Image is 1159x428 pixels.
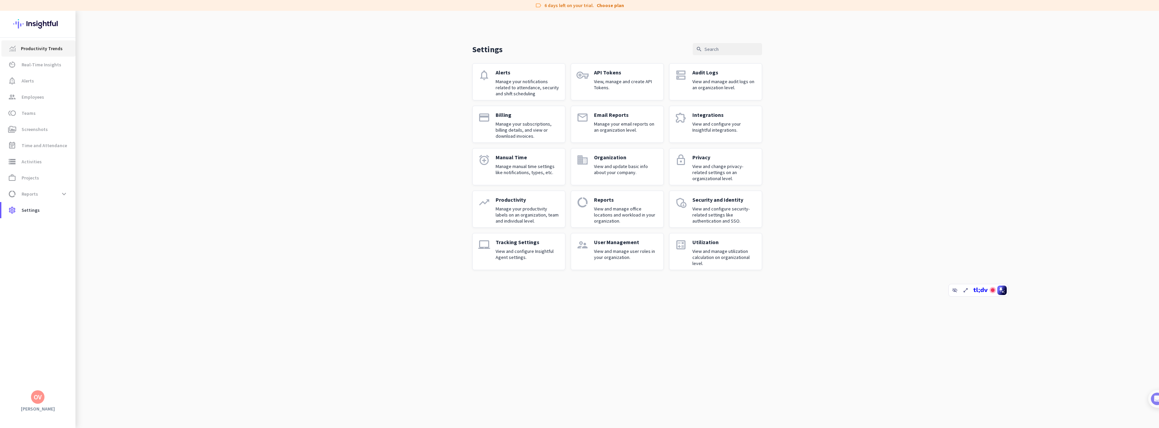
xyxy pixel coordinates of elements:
[9,45,15,52] img: menu-item
[675,111,687,124] i: extension
[496,248,560,260] p: View and configure Insightful Agent settings.
[472,106,565,143] a: paymentBillingManage your subscriptions, billing details, and view or download invoices.
[1,121,75,137] a: perm_mediaScreenshots
[22,125,48,133] span: Screenshots
[594,111,658,118] p: Email Reports
[597,2,624,9] a: Choose plan
[535,2,542,9] i: label
[594,206,658,224] p: View and manage office locations and workload in your organization.
[8,93,16,101] i: group
[594,196,658,203] p: Reports
[22,158,42,166] span: Activities
[22,93,44,101] span: Employees
[8,109,16,117] i: toll
[58,188,70,200] button: expand_more
[692,248,756,266] p: View and manage utilization calculation on organizational level.
[1,89,75,105] a: groupEmployees
[1,57,75,73] a: av_timerReal-Time Insights
[478,239,490,251] i: laptop_mac
[692,206,756,224] p: View and configure security-related settings like authentication and SSO.
[571,63,664,100] a: vpn_keyAPI TokensView, manage and create API Tokens.
[22,77,34,85] span: Alerts
[692,154,756,161] p: Privacy
[496,154,560,161] p: Manual Time
[675,69,687,81] i: dns
[594,163,658,175] p: View and update basic info about your company.
[496,111,560,118] p: Billing
[496,121,560,139] p: Manage your subscriptions, billing details, and view or download invoices.
[472,233,565,270] a: laptop_macTracking SettingsView and configure Insightful Agent settings.
[478,196,490,208] i: trending_up
[478,69,490,81] i: notifications
[496,206,560,224] p: Manage your productivity labels on an organization, team and individual level.
[571,191,664,228] a: data_usageReportsView and manage office locations and workload in your organization.
[22,190,38,198] span: Reports
[496,196,560,203] p: Productivity
[571,106,664,143] a: emailEmail ReportsManage your email reports on an organization level.
[675,196,687,208] i: admin_panel_settings
[1,40,75,57] a: menu-itemProductivity Trends
[571,233,664,270] a: supervisor_accountUser ManagementView and manage user roles in your organization.
[496,239,560,245] p: Tracking Settings
[8,61,16,69] i: av_timer
[472,191,565,228] a: trending_upProductivityManage your productivity labels on an organization, team and individual le...
[692,78,756,91] p: View and manage audit logs on an organization level.
[496,78,560,97] p: Manage your notifications related to attendance, security and shift scheduling
[1,137,75,154] a: event_noteTime and Attendance
[576,196,589,208] i: data_usage
[693,43,762,55] input: Search
[22,141,67,150] span: Time and Attendance
[21,44,63,53] span: Productivity Trends
[669,191,762,228] a: admin_panel_settingsSecurity and IdentityView and configure security-related settings like authen...
[1,154,75,170] a: storageActivities
[22,61,61,69] span: Real-Time Insights
[8,125,16,133] i: perm_media
[594,78,658,91] p: View, manage and create API Tokens.
[478,154,490,166] i: alarm_add
[1,73,75,89] a: notification_importantAlerts
[8,158,16,166] i: storage
[22,174,39,182] span: Projects
[576,69,589,81] i: vpn_key
[669,233,762,270] a: calculateUtilizationView and manage utilization calculation on organizational level.
[692,196,756,203] p: Security and Identity
[594,154,658,161] p: Organization
[8,77,16,85] i: notification_important
[1,105,75,121] a: tollTeams
[594,239,658,245] p: User Management
[594,121,658,133] p: Manage your email reports on an organization level.
[692,163,756,182] p: View and change privacy-related settings on an organizational level.
[669,63,762,100] a: dnsAudit LogsView and manage audit logs on an organization level.
[1,202,75,218] a: settingsSettings
[8,190,16,198] i: data_usage
[8,174,16,182] i: work_outline
[472,44,503,55] p: Settings
[13,11,62,37] img: Insightful logo
[496,69,560,76] p: Alerts
[576,154,589,166] i: domain
[34,394,42,400] div: OV
[669,148,762,185] a: lockPrivacyView and change privacy-related settings on an organizational level.
[1,186,75,202] a: data_usageReportsexpand_more
[8,141,16,150] i: event_note
[478,111,490,124] i: payment
[1,170,75,186] a: work_outlineProjects
[692,111,756,118] p: Integrations
[696,46,702,52] i: search
[576,239,589,251] i: supervisor_account
[675,239,687,251] i: calculate
[472,148,565,185] a: alarm_addManual TimeManage manual time settings like notifications, types, etc.
[472,63,565,100] a: notificationsAlertsManage your notifications related to attendance, security and shift scheduling
[576,111,589,124] i: email
[675,154,687,166] i: lock
[692,239,756,245] p: Utilization
[692,121,756,133] p: View and configure your Insightful integrations.
[22,109,36,117] span: Teams
[571,148,664,185] a: domainOrganizationView and update basic info about your company.
[669,106,762,143] a: extensionIntegrationsView and configure your Insightful integrations.
[8,206,16,214] i: settings
[22,206,40,214] span: Settings
[496,163,560,175] p: Manage manual time settings like notifications, types, etc.
[594,248,658,260] p: View and manage user roles in your organization.
[692,69,756,76] p: Audit Logs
